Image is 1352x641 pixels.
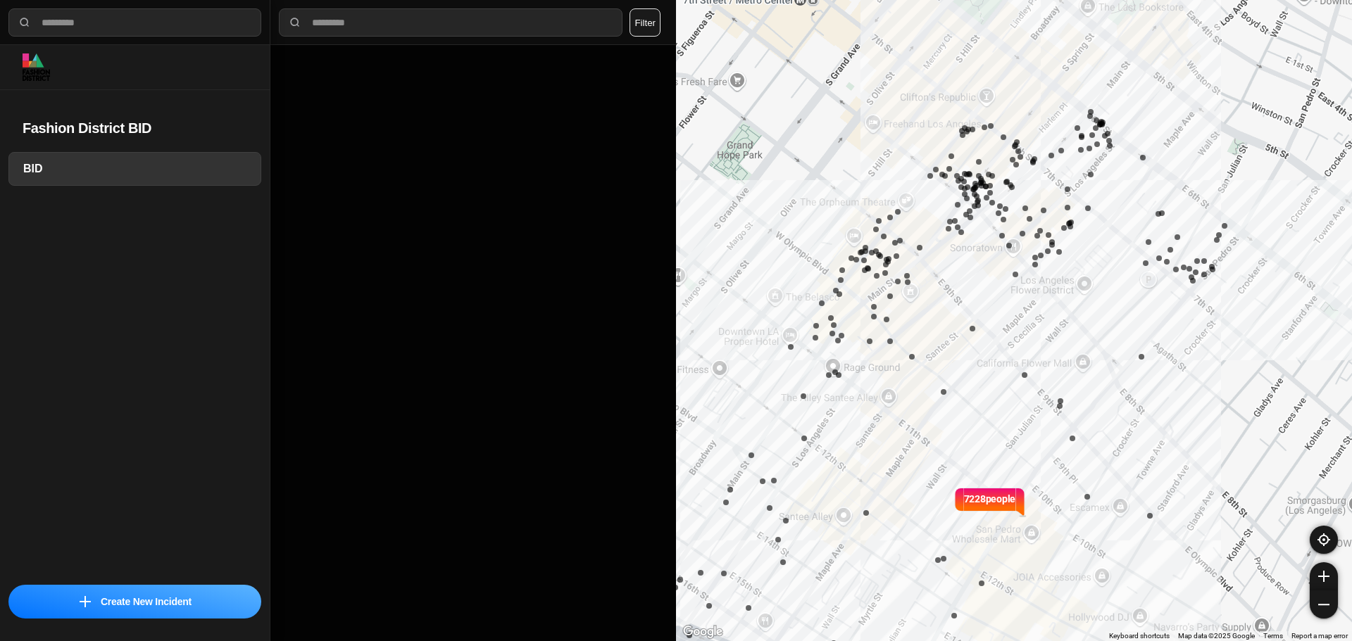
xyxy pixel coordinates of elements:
p: 7228 people [964,492,1016,523]
img: zoom-out [1318,599,1329,610]
img: recenter [1317,533,1330,546]
img: Google [680,623,726,641]
img: logo [23,53,50,81]
a: BID [8,152,261,186]
img: icon [80,596,91,607]
a: Open this area in Google Maps (opens a new window) [680,623,726,641]
button: iconCreate New Incident [8,585,261,618]
img: notch [953,486,964,517]
button: zoom-in [1310,562,1338,590]
button: zoom-out [1310,590,1338,618]
button: Filter [630,8,661,37]
a: Report a map error [1291,632,1348,640]
img: notch [1015,486,1026,517]
a: Terms [1263,632,1283,640]
button: recenter [1310,526,1338,554]
span: Map data ©2025 Google [1178,632,1255,640]
img: search [18,15,32,30]
button: Keyboard shortcuts [1109,631,1170,641]
p: Create New Incident [101,595,192,609]
img: zoom-in [1318,571,1329,582]
img: search [288,15,302,30]
h3: BID [23,160,246,177]
h2: Fashion District BID [23,118,247,138]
